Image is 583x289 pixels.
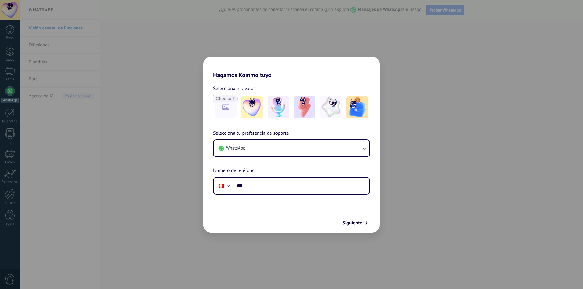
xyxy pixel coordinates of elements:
span: Selecciona tu avatar [213,85,255,92]
span: Selecciona tu preferencia de soporte [213,129,289,137]
span: WhatsApp [226,145,245,151]
img: -2.jpeg [268,96,289,118]
img: -3.jpeg [294,96,315,118]
button: Siguiente [340,218,370,228]
h2: Hagamos Kommo tuyo [203,57,380,79]
span: Número de teléfono [213,167,255,175]
img: -1.jpeg [241,96,263,118]
span: Siguiente [343,221,362,225]
img: -4.jpeg [320,96,342,118]
button: WhatsApp [214,140,369,156]
div: Peru: + 51 [216,180,227,192]
img: -5.jpeg [346,96,368,118]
